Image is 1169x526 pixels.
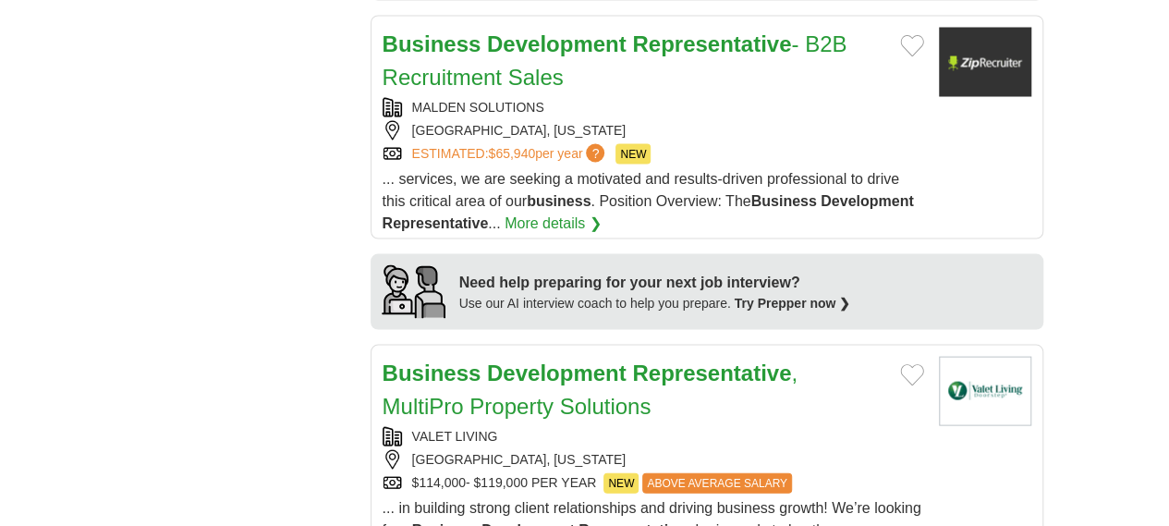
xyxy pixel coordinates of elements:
a: VALET LIVING [412,428,498,443]
span: $65,940 [488,145,535,160]
span: ABOVE AVERAGE SALARY [642,472,792,493]
div: MALDEN SOLUTIONS [383,97,924,116]
a: Business Development Representative, MultiPro Property Solutions [383,360,798,418]
img: Valet Living logo [939,356,1031,425]
div: Use our AI interview coach to help you prepare. [459,293,851,312]
div: [GEOGRAPHIC_DATA], [US_STATE] [383,449,924,469]
strong: Business [383,31,481,55]
img: Company logo [939,27,1031,96]
strong: Representative [632,31,791,55]
strong: Development [487,31,627,55]
strong: business [527,192,591,208]
div: Need help preparing for your next job interview? [459,271,851,293]
strong: Business [383,360,481,385]
span: NEW [615,143,651,164]
span: ... services, we are seeking a motivated and results-driven professional to drive this critical a... [383,170,914,230]
strong: Representative [383,214,489,230]
button: Add to favorite jobs [900,363,924,385]
span: ? [586,143,604,162]
a: ESTIMATED:$65,940per year? [412,143,609,164]
strong: Development [821,192,913,208]
strong: Representative [632,360,791,385]
strong: Development [487,360,627,385]
a: Try Prepper now ❯ [735,295,851,310]
span: NEW [603,472,639,493]
strong: Business [750,192,816,208]
a: More details ❯ [505,212,602,234]
a: Business Development Representative- B2B Recruitment Sales [383,31,847,89]
div: $114,000- $119,000 PER YEAR [383,472,924,493]
button: Add to favorite jobs [900,34,924,56]
div: [GEOGRAPHIC_DATA], [US_STATE] [383,120,924,140]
